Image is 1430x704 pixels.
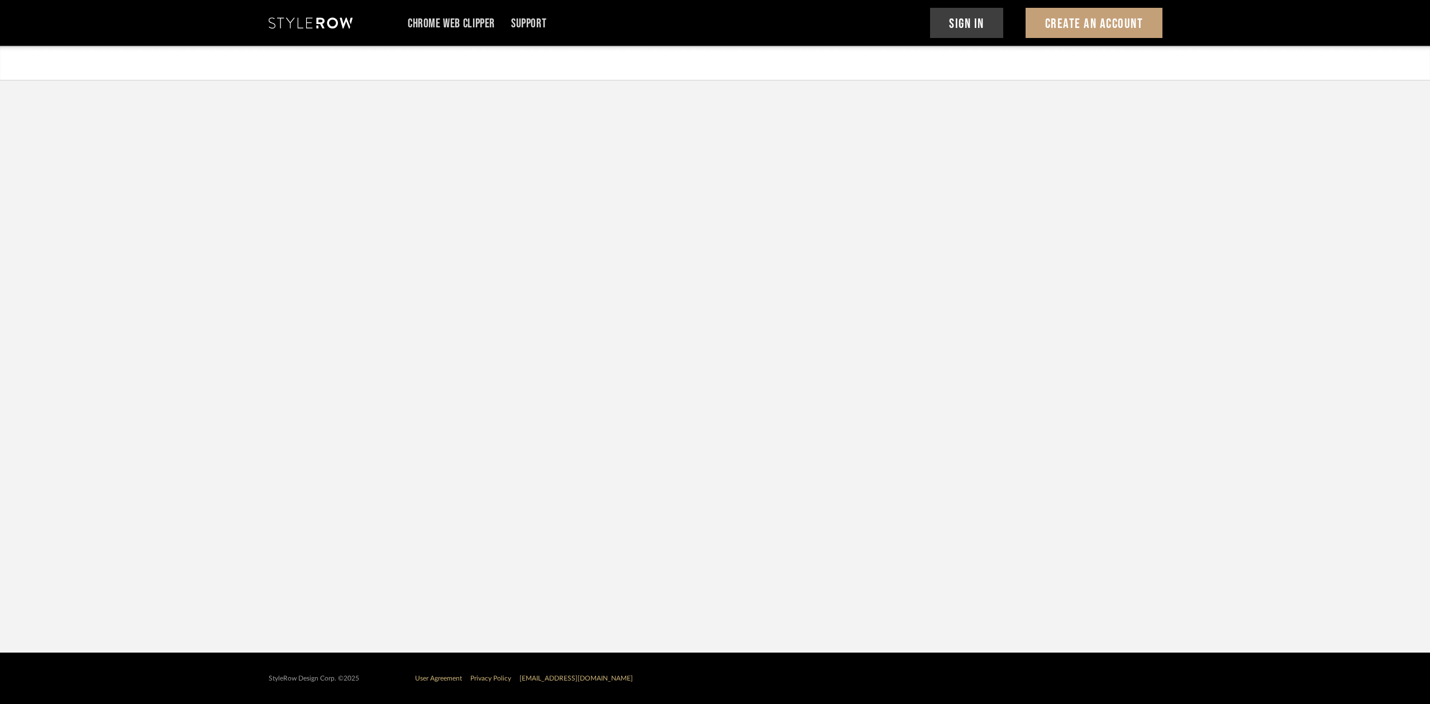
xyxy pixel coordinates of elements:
[519,675,633,682] a: [EMAIL_ADDRESS][DOMAIN_NAME]
[930,8,1004,38] button: Sign In
[269,674,359,683] div: StyleRow Design Corp. ©2025
[470,675,511,682] a: Privacy Policy
[415,675,462,682] a: User Agreement
[1026,8,1162,38] button: Create An Account
[511,19,546,28] a: Support
[408,19,495,28] a: Chrome Web Clipper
